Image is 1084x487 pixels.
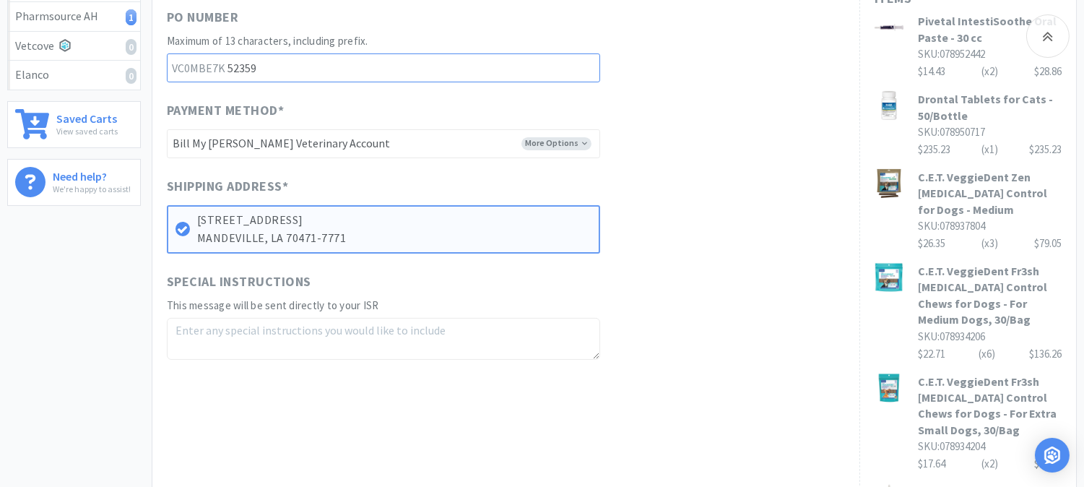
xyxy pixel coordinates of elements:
img: c8ed6304adfc425e9ee7ddc2071851a9_263961.jpeg [875,263,903,292]
div: $136.26 [1029,345,1062,363]
h3: Pivetal IntestiSoothe Oral Paste - 30 cc [918,13,1062,46]
div: $22.71 [918,345,1062,363]
div: $235.23 [1029,141,1062,158]
p: MANDEVILLE, LA 70471-7771 [197,229,591,248]
h3: C.E.T. VeggieDent Zen [MEDICAL_DATA] Control for Dogs - Medium [918,169,1062,217]
span: SKU: 078937804 [918,219,985,233]
img: e283761ee6af486d8a8ba3913d729c52_314360.jpeg [875,169,903,198]
h3: Drontal Tablets for Cats - 50/Bottle [918,91,1062,124]
p: [STREET_ADDRESS] [197,211,591,230]
h3: C.E.T. VeggieDent Fr3sh [MEDICAL_DATA] Control Chews for Dogs - For Extra Small Dogs, 30/Bag [918,374,1062,439]
div: Open Intercom Messenger [1035,438,1070,473]
div: $14.43 [918,63,1062,80]
img: 0a310fa04bb1470bae305f498582aa5c_806407.jpeg [875,13,903,42]
span: Special Instructions [167,272,311,293]
a: Pharmsource AH1 [8,2,140,32]
div: $17.64 [918,455,1062,473]
div: $28.86 [1034,63,1062,80]
div: $235.23 [918,141,1062,158]
div: (x 1 ) [981,141,998,158]
div: Pharmsource AH [15,7,133,26]
div: (x 6 ) [979,345,996,363]
i: 0 [126,39,136,55]
div: (x 2 ) [981,455,998,473]
p: View saved carts [56,124,118,138]
span: PO Number [167,7,239,28]
div: (x 2 ) [981,63,998,80]
span: Maximum of 13 characters, including prefix. [167,34,368,48]
div: $26.35 [918,235,1062,252]
input: PO Number [167,53,600,82]
img: 23acc3de5f3f47258cc4bca21d71aa06_263937.jpeg [875,374,903,402]
p: We're happy to assist! [53,182,131,196]
div: $35.28 [1034,455,1062,473]
span: This message will be sent directly to your ISR [167,298,379,312]
a: Elanco0 [8,61,140,90]
img: 1c10857a09c646da9d0cd4c6a245fbf4_632603.jpeg [875,91,903,120]
span: SKU: 078934204 [918,439,985,453]
span: SKU: 078934206 [918,329,985,343]
i: 0 [126,68,136,84]
a: Vetcove0 [8,32,140,61]
div: Vetcove [15,37,133,56]
span: VC0MBE7K [167,54,228,82]
span: Shipping Address * [167,176,289,197]
span: SKU: 078952442 [918,47,985,61]
h6: Need help? [53,167,131,182]
span: Payment Method * [167,100,285,121]
div: Elanco [15,66,133,85]
a: Saved CartsView saved carts [7,101,141,148]
h6: Saved Carts [56,109,118,124]
h3: C.E.T. VeggieDent Fr3sh [MEDICAL_DATA] Control Chews for Dogs - For Medium Dogs, 30/Bag [918,263,1062,328]
i: 1 [126,9,136,25]
div: $79.05 [1034,235,1062,252]
div: (x 3 ) [981,235,998,252]
span: SKU: 078950717 [918,125,985,139]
